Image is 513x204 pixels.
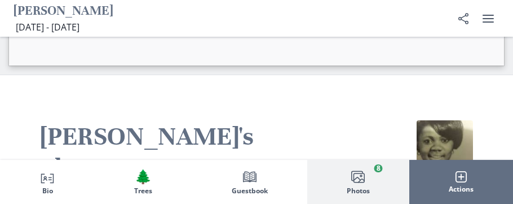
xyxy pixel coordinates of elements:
[16,21,79,33] span: [DATE] - [DATE]
[135,168,152,185] span: Tree
[452,7,475,30] button: Share Obituary
[40,120,326,185] h2: [PERSON_NAME]'s Photos
[95,160,192,204] button: Trees
[449,185,474,193] span: Actions
[192,160,307,204] button: Guestbook
[374,164,383,172] span: 8
[417,120,473,177] img: Mary
[14,3,113,20] h1: [PERSON_NAME]
[42,187,53,195] span: Bio
[477,7,499,30] button: user menu
[134,187,152,195] span: Trees
[307,160,409,204] button: Photos
[409,160,513,204] button: Actions
[347,187,370,195] span: Photos
[232,187,268,195] span: Guestbook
